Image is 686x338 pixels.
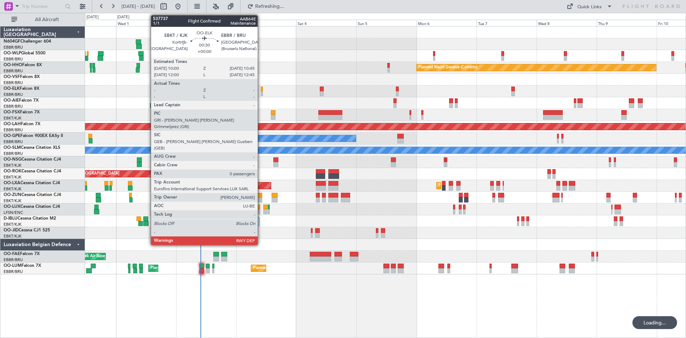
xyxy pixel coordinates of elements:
[4,134,63,138] a: OO-GPEFalcon 900EX EASy II
[244,1,287,12] button: Refreshing...
[4,264,41,268] a: OO-LUMFalcon 7X
[4,228,50,232] a: OO-JIDCessna CJ1 525
[4,87,39,91] a: OO-ELKFalcon 8X
[255,4,285,9] span: Refreshing...
[4,63,22,67] span: OO-HHO
[4,92,23,97] a: EBBR/BRU
[4,146,21,150] span: OO-SLM
[4,116,21,121] a: EBKT/KJK
[4,216,18,221] span: D-IBLU
[4,157,61,162] a: OO-NSGCessna Citation CJ4
[19,17,75,22] span: All Aircraft
[236,20,296,26] div: Fri 3
[4,186,21,192] a: EBKT/KJK
[438,180,522,191] div: Planned Maint Kortrijk-[GEOGRAPHIC_DATA]
[597,20,657,26] div: Thu 9
[4,39,20,44] span: N604GF
[417,20,477,26] div: Mon 6
[4,222,21,227] a: EBKT/KJK
[563,1,616,12] button: Quick Links
[4,110,40,114] a: OO-FSXFalcon 7X
[170,180,204,191] div: AOG Maint Rimini
[4,269,23,274] a: EBBR/BRU
[4,228,19,232] span: OO-JID
[4,198,21,204] a: EBKT/KJK
[4,264,21,268] span: OO-LUM
[4,98,39,103] a: OO-AIEFalcon 7X
[4,75,40,79] a: OO-VSFFalcon 8X
[4,98,19,103] span: OO-AIE
[116,20,176,26] div: Wed 1
[4,193,61,197] a: OO-ZUNCessna Citation CJ4
[178,133,209,144] div: No Crew Malaga
[4,134,20,138] span: OO-GPE
[56,20,116,26] div: Tue 30
[176,20,236,26] div: Thu 2
[86,14,99,20] div: [DATE]
[121,3,155,10] span: [DATE] - [DATE]
[4,175,21,180] a: EBKT/KJK
[4,193,21,197] span: OO-ZUN
[4,169,61,173] a: OO-ROKCessna Citation CJ4
[4,216,56,221] a: D-IBLUCessna Citation M2
[356,20,416,26] div: Sun 5
[477,20,537,26] div: Tue 7
[4,87,20,91] span: OO-ELK
[22,1,63,12] input: Trip Number
[8,14,78,25] button: All Aircraft
[117,14,129,20] div: [DATE]
[4,122,40,126] a: OO-LAHFalcon 7X
[4,75,20,79] span: OO-VSF
[4,57,23,62] a: EBBR/BRU
[4,63,42,67] a: OO-HHOFalcon 8X
[4,169,21,173] span: OO-ROK
[4,205,20,209] span: OO-LUX
[4,68,23,74] a: EBBR/BRU
[4,157,21,162] span: OO-NSG
[4,80,23,85] a: EBBR/BRU
[4,252,40,256] a: OO-FAEFalcon 7X
[194,50,245,61] div: Planned Maint Milan (Linate)
[632,316,677,329] div: Loading...
[4,163,21,168] a: EBKT/KJK
[4,51,45,55] a: OO-WLPGlobal 5500
[4,151,23,156] a: EBBR/BRU
[4,45,23,50] a: EBBR/BRU
[150,263,280,274] div: Planned Maint [GEOGRAPHIC_DATA] ([GEOGRAPHIC_DATA] National)
[418,62,477,73] div: Planned Maint Geneva (Cointrin)
[4,39,51,44] a: N604GFChallenger 604
[4,181,20,185] span: OO-LXA
[4,146,60,150] a: OO-SLMCessna Citation XLS
[577,4,602,11] div: Quick Links
[253,263,382,274] div: Planned Maint [GEOGRAPHIC_DATA] ([GEOGRAPHIC_DATA] National)
[4,181,60,185] a: OO-LXACessna Citation CJ4
[296,20,356,26] div: Sat 4
[4,205,60,209] a: OO-LUXCessna Citation CJ4
[537,20,597,26] div: Wed 8
[4,110,20,114] span: OO-FSX
[4,51,21,55] span: OO-WLP
[4,139,23,144] a: EBBR/BRU
[4,127,23,133] a: EBBR/BRU
[4,257,23,263] a: EBBR/BRU
[4,104,23,109] a: EBBR/BRU
[4,234,21,239] a: EBKT/KJK
[4,210,23,215] a: LFSN/ENC
[4,122,21,126] span: OO-LAH
[4,252,20,256] span: OO-FAE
